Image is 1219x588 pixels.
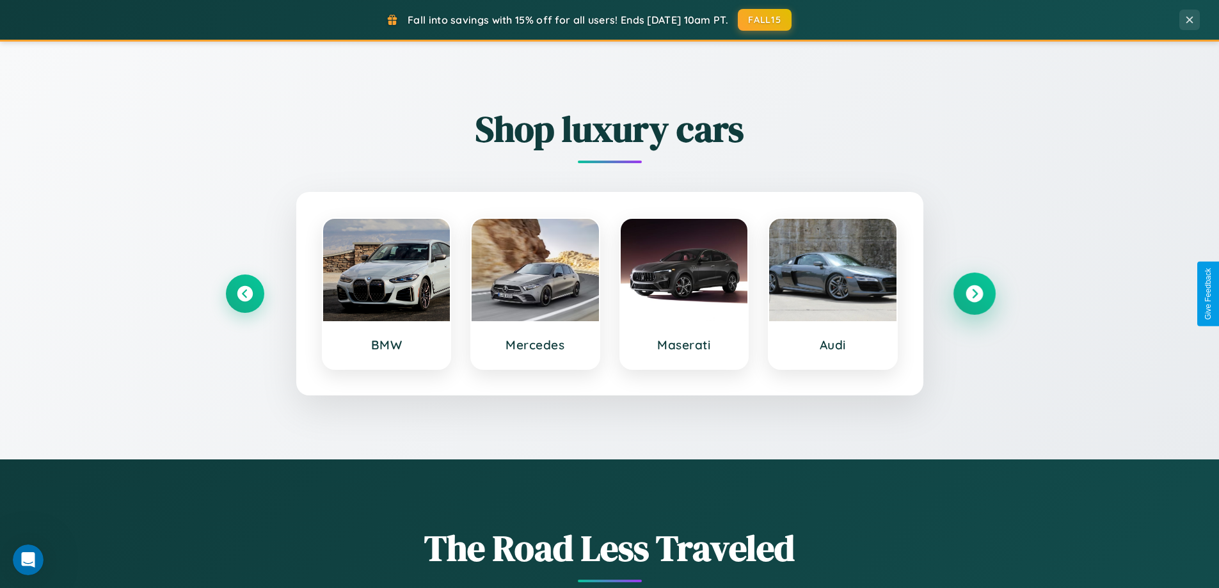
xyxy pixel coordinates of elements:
[13,544,44,575] iframe: Intercom live chat
[408,13,728,26] span: Fall into savings with 15% off for all users! Ends [DATE] 10am PT.
[226,104,994,154] h2: Shop luxury cars
[336,337,438,353] h3: BMW
[226,523,994,573] h1: The Road Less Traveled
[782,337,884,353] h3: Audi
[484,337,586,353] h3: Mercedes
[633,337,735,353] h3: Maserati
[738,9,792,31] button: FALL15
[1204,268,1213,320] div: Give Feedback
